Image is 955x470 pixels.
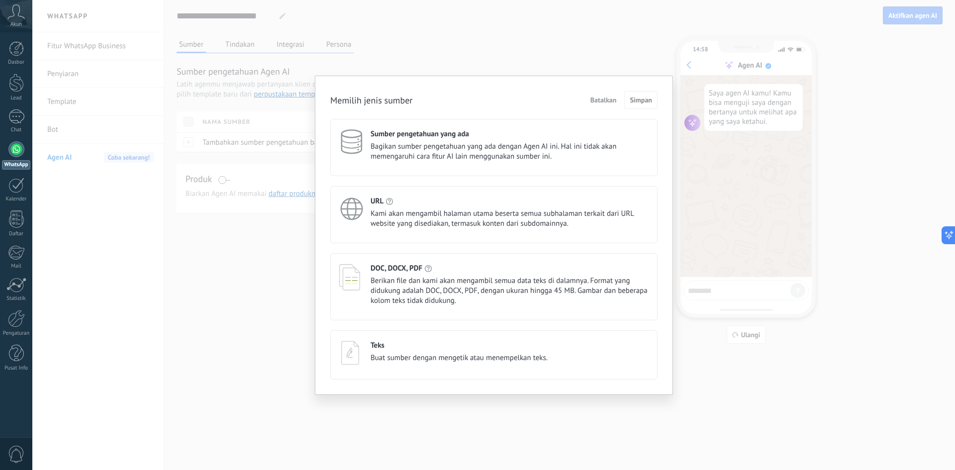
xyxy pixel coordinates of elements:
[2,330,31,337] div: Pengaturan
[2,196,31,202] div: Kalender
[371,341,384,350] h4: Teks
[2,365,31,372] div: Pusat Info
[10,21,22,28] span: Akun
[590,96,617,103] span: Batalkan
[330,94,412,106] h2: Memilih jenis sumber
[2,59,31,66] div: Dasbor
[371,353,548,363] span: Buat sumber dengan mengetik atau menempelkan teks.
[371,129,469,139] h4: Sumber pengetahuan yang ada
[2,231,31,237] div: Daftar
[2,127,31,133] div: Chat
[2,295,31,302] div: Statistik
[371,276,649,306] span: Berikan file dan kami akan mengambil semua data teks di dalamnya. Format yang didukung adalah DOC...
[371,264,422,273] h4: DOC, DOCX, PDF
[2,160,30,170] div: WhatsApp
[2,263,31,270] div: Mail
[371,209,649,229] span: Kami akan mengambil halaman utama beserta semua subhalaman terkait dari URL website yang disediak...
[2,95,31,101] div: Lead
[371,142,649,162] span: Bagikan sumber pengetahuan yang ada dengan Agen AI ini. Hal ini tidak akan memengaruhi cara fitur...
[624,91,658,109] button: Simpan
[586,93,621,107] button: Batalkan
[371,196,383,206] h4: URL
[630,96,652,103] span: Simpan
